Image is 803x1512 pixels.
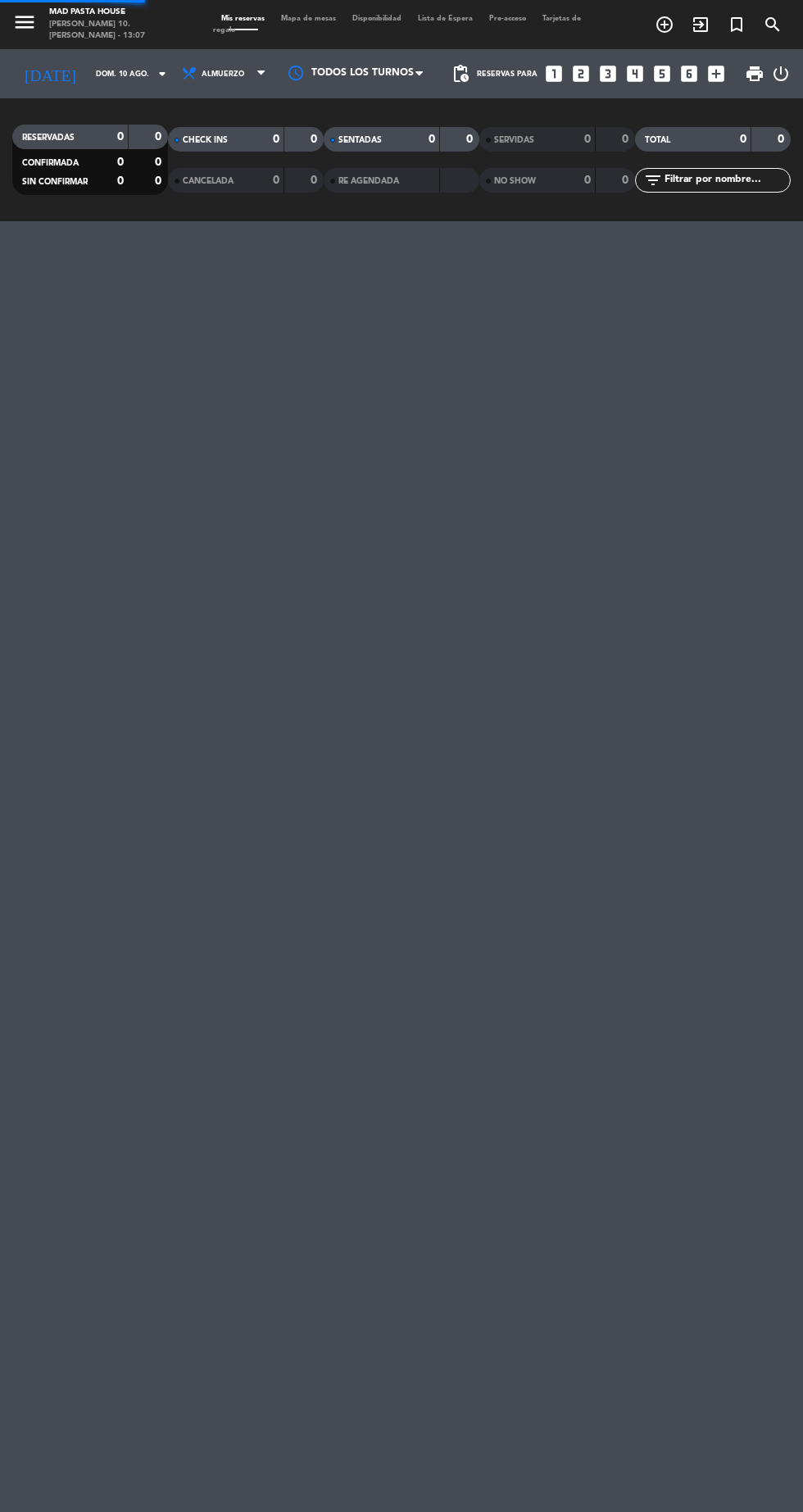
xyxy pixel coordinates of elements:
i: turned_in_not [727,15,746,34]
span: Mapa de mesas [273,15,344,22]
i: looks_one [543,63,565,84]
strong: 0 [155,157,165,168]
strong: 0 [155,131,165,143]
span: TOTAL [645,136,670,144]
span: RESERVADAS [22,134,75,142]
i: arrow_drop_down [152,64,172,84]
span: NO SHOW [494,177,536,185]
strong: 0 [117,175,124,187]
div: [PERSON_NAME] 10. [PERSON_NAME] - 13:07 [49,19,188,43]
input: Filtrar por nombre... [663,171,790,189]
strong: 0 [311,134,320,145]
strong: 0 [273,134,279,145]
div: LOG OUT [771,49,791,98]
i: looks_3 [597,63,619,84]
strong: 0 [155,175,165,187]
i: menu [12,10,37,34]
strong: 0 [622,134,632,145]
strong: 0 [429,134,435,145]
strong: 0 [622,175,632,186]
span: Reservas para [477,70,538,79]
i: add_box [705,63,727,84]
span: CONFIRMADA [22,159,79,167]
strong: 0 [778,134,787,145]
span: SIN CONFIRMAR [22,178,88,186]
strong: 0 [273,175,279,186]
span: RE AGENDADA [338,177,399,185]
span: pending_actions [451,64,470,84]
i: add_circle_outline [655,15,674,34]
span: SENTADAS [338,136,382,144]
strong: 0 [117,131,124,143]
span: Disponibilidad [344,15,410,22]
div: Mad Pasta House [49,7,188,19]
i: search [763,15,783,34]
span: CHECK INS [183,136,228,144]
span: print [745,64,764,84]
strong: 0 [466,134,476,145]
span: Lista de Espera [410,15,481,22]
span: SERVIDAS [494,136,534,144]
i: filter_list [643,170,663,190]
i: exit_to_app [691,15,710,34]
strong: 0 [584,134,591,145]
strong: 0 [740,134,746,145]
i: looks_6 [678,63,700,84]
span: Mis reservas [213,15,273,22]
strong: 0 [117,157,124,168]
i: looks_4 [624,63,646,84]
span: Pre-acceso [481,15,534,22]
strong: 0 [311,175,320,186]
i: looks_two [570,63,592,84]
i: looks_5 [651,63,673,84]
span: Almuerzo [202,70,244,79]
i: [DATE] [12,57,88,90]
strong: 0 [584,175,591,186]
span: CANCELADA [183,177,234,185]
i: power_settings_new [771,64,791,84]
button: menu [12,10,37,39]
